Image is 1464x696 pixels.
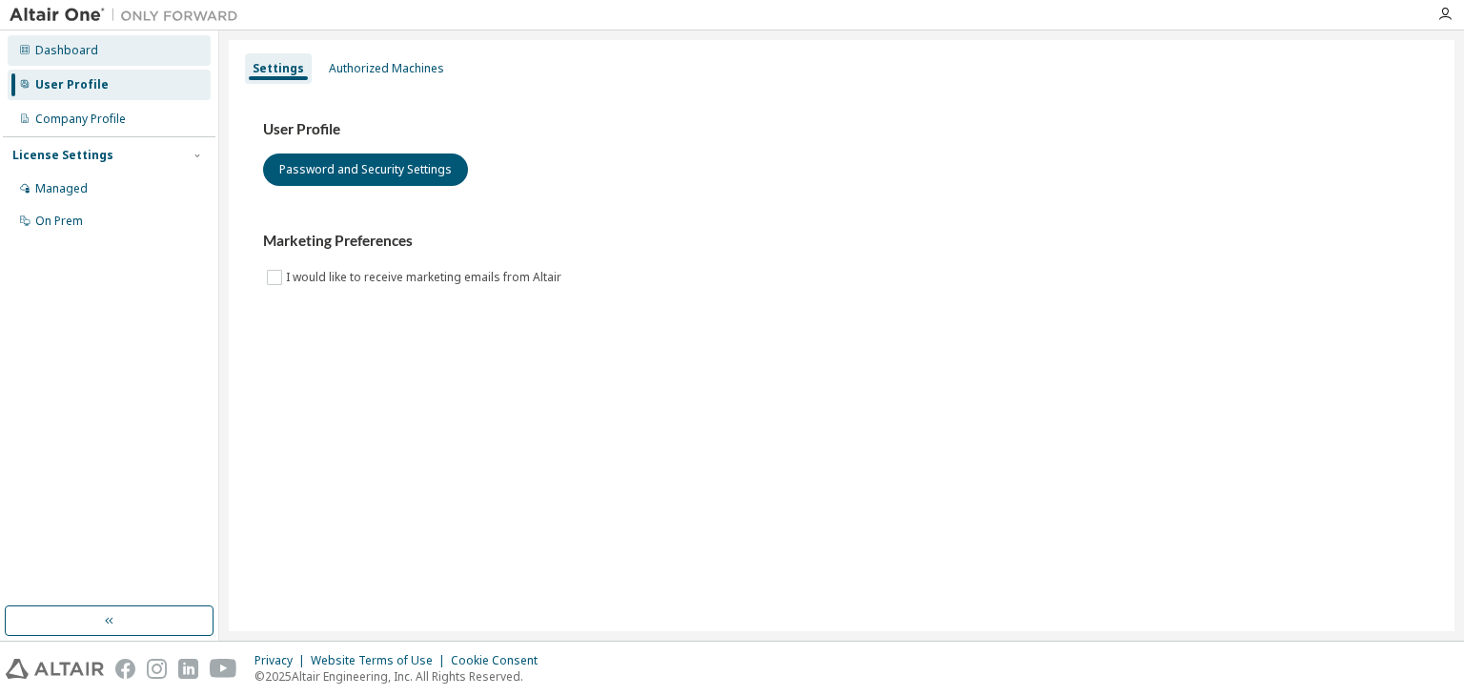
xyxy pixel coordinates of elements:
[263,232,1420,251] h3: Marketing Preferences
[35,77,109,92] div: User Profile
[254,668,549,685] p: © 2025 Altair Engineering, Inc. All Rights Reserved.
[263,154,468,186] button: Password and Security Settings
[35,181,88,196] div: Managed
[451,653,549,668] div: Cookie Consent
[147,659,167,679] img: instagram.svg
[10,6,248,25] img: Altair One
[12,148,113,163] div: License Settings
[254,653,311,668] div: Privacy
[6,659,104,679] img: altair_logo.svg
[35,112,126,127] div: Company Profile
[35,43,98,58] div: Dashboard
[253,61,304,76] div: Settings
[115,659,135,679] img: facebook.svg
[286,266,565,289] label: I would like to receive marketing emails from Altair
[178,659,198,679] img: linkedin.svg
[311,653,451,668] div: Website Terms of Use
[210,659,237,679] img: youtube.svg
[35,214,83,229] div: On Prem
[329,61,444,76] div: Authorized Machines
[263,120,1420,139] h3: User Profile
